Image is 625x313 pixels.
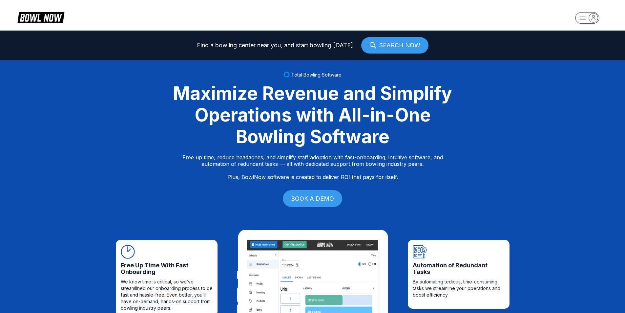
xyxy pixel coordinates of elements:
span: Total Bowling Software [291,72,342,78]
a: BOOK A DEMO [283,190,342,207]
span: Find a bowling center near you, and start bowling [DATE] [197,42,353,49]
span: Free Up Time With Fast Onboarding [121,262,213,275]
span: We know time is critical, so we’ve streamlined our onboarding process to be fast and hassle-free.... [121,279,213,311]
span: Automation of Redundant Tasks [413,262,505,275]
p: Free up time, reduce headaches, and simplify staff adoption with fast-onboarding, intuitive softw... [182,154,443,180]
a: SEARCH NOW [361,37,428,54]
div: Maximize Revenue and Simplify Operations with All-in-One Bowling Software [165,82,460,147]
span: By automating tedious, time-consuming tasks we streamline your operations and boost efficiency. [413,279,505,298]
